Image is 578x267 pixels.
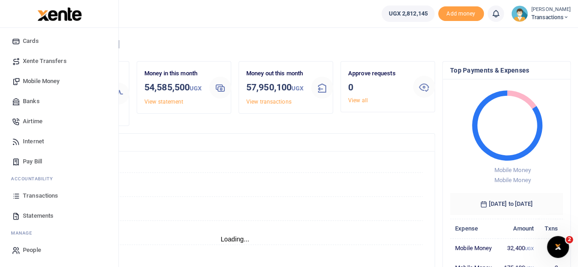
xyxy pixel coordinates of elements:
small: UGX [292,85,303,92]
span: Cards [23,37,39,46]
h4: Transactions Overview [42,137,427,147]
a: Banks [7,91,111,111]
h4: Top Payments & Expenses [450,65,563,75]
a: People [7,240,111,260]
span: Statements [23,211,53,220]
span: Airtime [23,117,42,126]
th: Txns [539,219,563,238]
span: Pay Bill [23,157,42,166]
td: 32,400 [498,238,539,258]
img: logo-large [37,7,82,21]
td: Mobile Money [450,238,498,258]
a: UGX 2,812,145 [382,5,434,22]
text: Loading... [221,236,249,243]
span: Mobile Money [23,77,59,86]
a: Mobile Money [7,71,111,91]
span: countability [18,175,53,182]
td: 1 [539,238,563,258]
a: Add money [438,10,484,16]
span: Banks [23,97,40,106]
span: anage [16,230,32,236]
a: Internet [7,131,111,152]
li: Wallet ballance [378,5,438,22]
th: Amount [498,219,539,238]
p: Approve requests [348,69,406,79]
a: profile-user [PERSON_NAME] Transactions [511,5,571,22]
span: Transactions [23,191,58,200]
img: profile-user [511,5,528,22]
span: Transactions [531,13,571,21]
a: Airtime [7,111,111,131]
th: Expense [450,219,498,238]
p: Money out this month [246,69,304,79]
span: 2 [566,236,573,243]
h3: 54,585,500 [144,80,202,95]
h3: 57,950,100 [246,80,304,95]
span: Xente Transfers [23,57,67,66]
a: logo-small logo-large logo-large [37,10,82,17]
a: View transactions [246,99,292,105]
h6: [DATE] to [DATE] [450,193,563,215]
a: Xente Transfers [7,51,111,71]
li: Ac [7,172,111,186]
small: UGX [190,85,202,92]
span: Internet [23,137,44,146]
a: View statement [144,99,183,105]
a: Pay Bill [7,152,111,172]
h3: 0 [348,80,406,94]
p: Money in this month [144,69,202,79]
h4: Hello [PERSON_NAME] [35,39,571,49]
a: Statements [7,206,111,226]
a: Transactions [7,186,111,206]
span: UGX 2,812,145 [388,9,427,18]
li: Toup your wallet [438,6,484,21]
span: Add money [438,6,484,21]
span: People [23,246,41,255]
li: M [7,226,111,240]
span: Mobile Money [494,167,530,173]
a: View all [348,97,368,104]
small: UGX [525,246,534,251]
iframe: Intercom live chat [547,236,569,258]
small: [PERSON_NAME] [531,6,571,14]
span: Mobile Money [494,177,530,183]
a: Cards [7,31,111,51]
